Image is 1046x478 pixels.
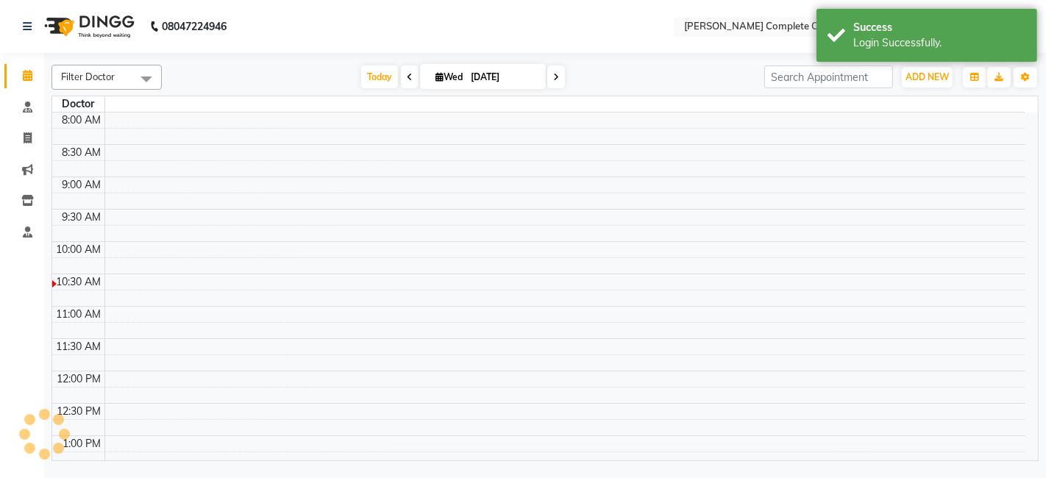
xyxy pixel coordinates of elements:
b: 08047224946 [162,6,227,47]
span: Wed [432,71,466,82]
div: 11:30 AM [54,339,104,354]
button: ADD NEW [902,67,953,88]
div: 10:00 AM [54,242,104,257]
div: 11:00 AM [54,307,104,322]
div: Doctor [52,96,104,112]
span: Filter Doctor [61,71,115,82]
div: 10:30 AM [54,274,104,290]
div: 9:00 AM [60,177,104,193]
input: 2025-09-03 [466,66,540,88]
div: 9:30 AM [60,210,104,225]
div: 1:00 PM [60,436,104,452]
input: Search Appointment [764,65,893,88]
div: 12:00 PM [54,371,104,387]
div: Login Successfully. [853,35,1026,51]
span: ADD NEW [906,71,949,82]
img: logo [38,6,138,47]
div: 8:00 AM [60,113,104,128]
div: 12:30 PM [54,404,104,419]
div: 8:30 AM [60,145,104,160]
div: Success [853,20,1026,35]
span: Today [361,65,398,88]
